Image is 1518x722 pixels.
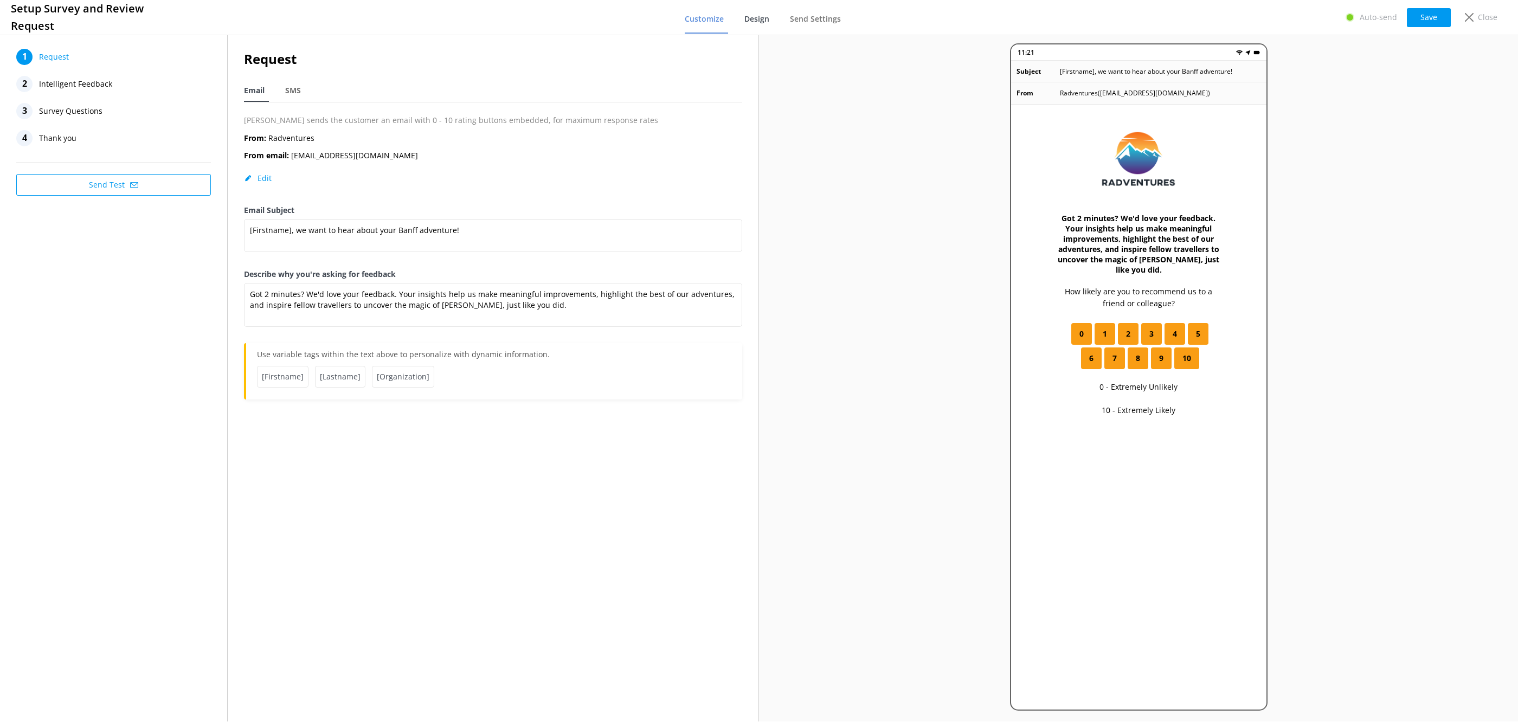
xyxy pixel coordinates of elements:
[1112,352,1117,364] span: 7
[1099,126,1178,191] img: 825-1757353861.png
[285,85,301,96] span: SMS
[1054,213,1223,275] h3: Got 2 minutes? We'd love your feedback. Your insights help us make meaningful improvements, highl...
[1060,88,1210,98] p: Radventures ( [EMAIL_ADDRESS][DOMAIN_NAME] )
[1054,286,1223,310] p: How likely are you to recommend us to a friend or colleague?
[16,130,33,146] div: 4
[39,49,69,65] span: Request
[1017,66,1060,76] p: Subject
[1103,328,1107,340] span: 1
[244,268,742,280] label: Describe why you're asking for feedback
[790,14,841,24] span: Send Settings
[1236,49,1243,56] img: wifi.png
[16,49,33,65] div: 1
[244,173,272,184] button: Edit
[1060,66,1232,76] p: [Firstname], we want to hear about your Banff adventure!
[1360,11,1397,23] p: Auto-send
[244,49,742,69] h2: Request
[1478,11,1497,23] p: Close
[257,349,731,366] p: Use variable tags within the text above to personalize with dynamic information.
[39,76,112,92] span: Intelligent Feedback
[257,366,308,388] span: [Firstname]
[1102,404,1175,416] p: 10 - Extremely Likely
[244,133,266,143] b: From:
[244,150,289,160] b: From email:
[1136,352,1140,364] span: 8
[244,219,742,252] textarea: [Firstname], we want to hear about your Banff adventure!
[685,14,724,24] span: Customize
[1099,381,1178,393] p: 0 - Extremely Unlikely
[244,150,418,162] p: [EMAIL_ADDRESS][DOMAIN_NAME]
[1182,352,1191,364] span: 10
[244,283,742,327] textarea: Got 2 minutes? We'd love your feedback. Your insights help us make meaningful improvements, highl...
[1126,328,1130,340] span: 2
[16,103,33,119] div: 3
[372,366,434,388] span: [Organization]
[16,174,211,196] button: Send Test
[244,114,742,126] p: [PERSON_NAME] sends the customer an email with 0 - 10 rating buttons embedded, for maximum respon...
[1196,328,1200,340] span: 5
[244,204,742,216] label: Email Subject
[244,85,265,96] span: Email
[1253,49,1260,56] img: battery.png
[1159,352,1163,364] span: 9
[1018,47,1034,57] p: 11:21
[315,366,365,388] span: [Lastname]
[744,14,769,24] span: Design
[1245,49,1251,56] img: near-me.png
[39,103,102,119] span: Survey Questions
[1079,328,1084,340] span: 0
[1089,352,1094,364] span: 6
[1017,88,1060,98] p: From
[1149,328,1154,340] span: 3
[1407,8,1451,27] button: Save
[244,132,314,144] p: Radventures
[16,76,33,92] div: 2
[39,130,76,146] span: Thank you
[1173,328,1177,340] span: 4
